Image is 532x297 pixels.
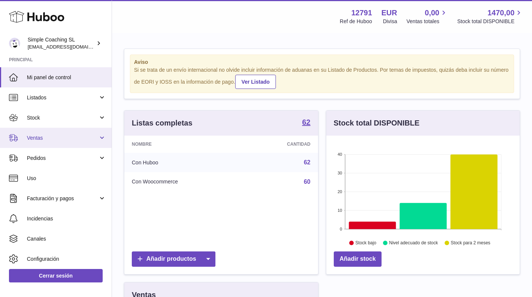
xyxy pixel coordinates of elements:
[383,18,397,25] div: Divisa
[132,251,215,267] a: Añadir productos
[304,159,311,165] a: 62
[355,240,376,245] text: Stock bajo
[27,235,106,242] span: Canales
[27,215,106,222] span: Incidencias
[9,38,20,49] img: info@simplecoaching.es
[334,251,382,267] a: Añadir stock
[27,175,106,182] span: Uso
[27,74,106,81] span: Mi panel de control
[27,94,98,101] span: Listados
[134,59,510,66] strong: Aviso
[134,66,510,89] div: Si se trata de un envío internacional no olvide incluir información de aduanas en su Listado de P...
[27,114,98,121] span: Stock
[124,172,243,192] td: Con Woocommerce
[337,152,342,157] text: 40
[28,44,110,50] span: [EMAIL_ADDRESS][DOMAIN_NAME]
[407,8,448,25] a: 0,00 Ventas totales
[28,36,95,50] div: Simple Coaching SL
[27,256,106,263] span: Configuración
[451,240,490,245] text: Stock para 2 meses
[340,18,372,25] div: Ref de Huboo
[27,155,98,162] span: Pedidos
[457,8,523,25] a: 1470,00 Stock total DISPONIBLE
[389,240,438,245] text: Nivel adecuado de stock
[407,18,448,25] span: Ventas totales
[457,18,523,25] span: Stock total DISPONIBLE
[235,75,276,89] a: Ver Listado
[302,118,310,126] strong: 62
[27,195,98,202] span: Facturación y pagos
[9,269,103,282] a: Cerrar sesión
[334,118,420,128] h3: Stock total DISPONIBLE
[337,208,342,213] text: 10
[425,8,439,18] span: 0,00
[382,8,397,18] strong: EUR
[124,136,243,153] th: Nombre
[27,134,98,142] span: Ventas
[304,179,311,185] a: 60
[302,118,310,127] a: 62
[340,227,342,231] text: 0
[243,136,318,153] th: Cantidad
[488,8,514,18] span: 1470,00
[124,153,243,172] td: Con Huboo
[337,171,342,175] text: 30
[351,8,372,18] strong: 12791
[337,189,342,194] text: 20
[132,118,192,128] h3: Listas completas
